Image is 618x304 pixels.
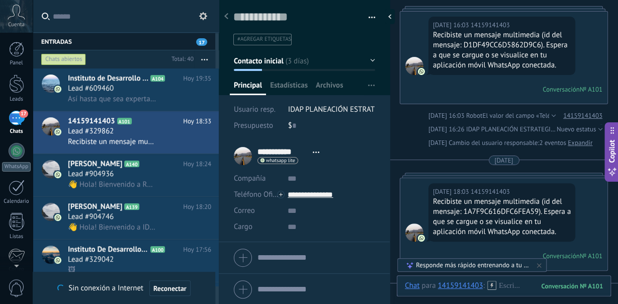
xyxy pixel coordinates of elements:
span: A139 [124,203,139,210]
div: [DATE] 16:03 [433,20,471,30]
div: Calendario [2,198,31,205]
div: [DATE] [495,156,513,165]
div: Panel [2,60,31,66]
span: Robot [466,111,482,120]
span: Hoy 18:33 [183,116,211,126]
div: [DATE] [428,138,449,148]
button: Teléfono Oficina [234,187,280,203]
div: Cargo [234,219,280,235]
span: Copilot [607,140,617,163]
div: Presupuesto [234,118,281,134]
span: Instituto De Desarrollo Y Actualización Profesional [GEOGRAPHIC_DATA] [68,245,148,255]
a: avatariconInstituto de Desarrollo y Actualización ProfesionalA104Hoy 19:35Lead #609460Así hasta q... [33,68,219,111]
div: $ [288,118,375,134]
a: Expandir [568,138,592,148]
div: Leads [2,96,31,103]
a: avataricon14159141403A101Hoy 18:33Lead #329862Recibiste un mensaje multimedia (id del mensaje: 52... [33,111,219,154]
a: 14159141403 [563,111,602,121]
span: El valor del campo «Teléfono» [482,111,566,121]
span: : [483,281,484,291]
span: Lead #904936 [68,169,114,179]
button: Reconectar [149,280,191,296]
div: Ocultar [385,9,395,24]
span: Teléfono Oficina [234,190,286,199]
img: icon [54,171,61,178]
span: A104 [150,75,165,82]
div: Recibiste un mensaje multimedia (id del mensaje: D1DF49CC6D5862D9C6). Espera a que se cargue o se... [433,30,571,70]
span: Reconectar [153,285,187,292]
span: 14159141403 [405,57,423,75]
span: Archivos [316,81,343,95]
span: #agregar etiquetas [237,36,291,43]
span: Hoy 18:24 [183,159,211,169]
button: Más [194,50,215,68]
span: 17 [19,110,28,118]
span: 14159141403 [471,187,510,197]
a: avatariconInstituto De Desarrollo Y Actualización Profesional [GEOGRAPHIC_DATA]A100Hoy 17:56Lead ... [33,240,219,282]
div: [DATE] 16:26 [428,124,466,134]
div: Chats [2,128,31,135]
div: Recibiste un mensaje multimedia (id del mensaje: 1A7F9C616DFC6FEA59). Espera a que se cargue o se... [433,197,571,237]
div: Responde más rápido entrenando a tu asistente AI con tus fuentes de datos [416,261,529,269]
span: Hoy 17:56 [183,245,211,255]
div: [DATE] 16:03 [428,111,466,121]
span: 👋 Hola! Bienvenido a IDAP Mx. Si te interesa más información sobre nuestro diplomado en *BARIATRÍ... [68,222,156,232]
span: IDAP PLANEACIÓN ESTRATEGICA [466,125,558,133]
span: IDAP PLANEACIÓN ESTRATEGICA [288,105,394,114]
div: Cambio del usuario responsable: [428,138,592,148]
span: Así hasta que sea experta en vender nuestros diplomados jajaja [68,94,156,104]
a: avataricon[PERSON_NAME]A139Hoy 18:20Lead #904746👋 Hola! Bienvenido a IDAP Mx. Si te interesa más ... [33,197,219,239]
div: 14159141403 [437,281,483,290]
div: Conversación [543,85,580,94]
span: Instituto de Desarrollo y Actualización Profesional [68,73,148,84]
span: Lead #329862 [68,126,114,136]
span: A100 [150,246,165,253]
span: Recibiste un mensaje multimedia (id del mensaje: 526FB1BBA84C72B346). Espera a que se cargue o se... [68,137,156,146]
span: Lead #609460 [68,84,114,94]
span: 🖼 [68,265,75,275]
img: com.amocrm.amocrmwa.svg [418,68,425,75]
img: icon [54,128,61,135]
a: avataricon[PERSON_NAME]A140Hoy 18:24Lead #904936👋 Hola! Bienvenido a RENACE (Red Nacional de Actu... [33,154,219,196]
span: Nuevo estatus: [557,124,597,134]
button: Correo [234,203,255,219]
div: Compañía [234,171,280,187]
div: 101 [541,282,603,290]
span: Usuario resp. [234,105,276,114]
span: A101 [117,118,132,124]
span: Cargo [234,223,252,231]
span: 14159141403 [405,223,423,242]
div: Usuario resp. [234,102,281,118]
div: № A101 [580,85,602,94]
div: Entradas [33,32,215,50]
span: A140 [124,161,139,167]
div: [DATE] 18:03 [433,187,471,197]
span: Lead #329042 [68,255,114,265]
span: Cuenta [8,22,25,28]
span: Hoy 18:20 [183,202,211,212]
div: WhatsApp [2,162,31,172]
span: Estadísticas [270,81,308,95]
span: para [421,281,435,291]
img: icon [54,214,61,221]
span: Correo [234,206,255,215]
div: Listas [2,234,31,240]
div: Conversación [543,252,580,260]
span: [PERSON_NAME] [68,159,122,169]
span: Lead #904746 [68,212,114,222]
span: Hoy 19:35 [183,73,211,84]
span: Presupuesto [234,121,273,130]
span: 14159141403 [68,116,115,126]
span: 17 [196,38,207,46]
div: Total: 40 [167,54,194,64]
div: Sin conexión a Internet [57,280,190,296]
img: icon [54,86,61,93]
span: 14159141403 [471,20,510,30]
img: icon [54,257,61,264]
span: Principal [234,81,262,95]
img: com.amocrm.amocrmwa.svg [418,235,425,242]
div: Chats abiertos [41,53,86,65]
span: 2 eventos [539,138,566,148]
span: whatsapp lite [266,158,295,163]
div: № A101 [580,252,602,260]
